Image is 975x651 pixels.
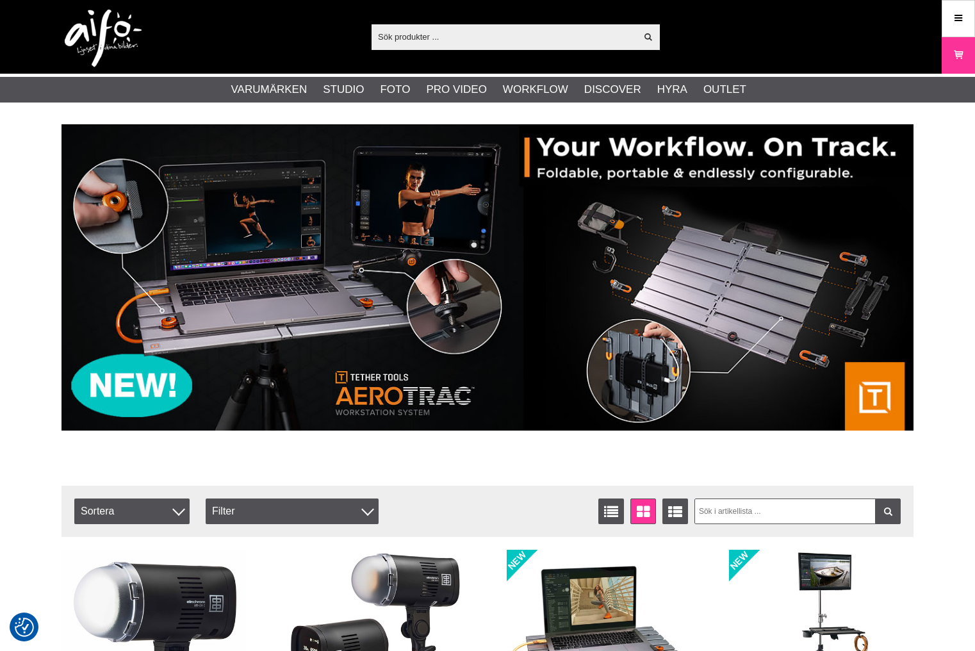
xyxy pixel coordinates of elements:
img: logo.png [65,10,142,67]
img: Revisit consent button [15,618,34,637]
a: Hyra [657,81,687,98]
a: Varumärken [231,81,307,98]
input: Sök produkter ... [372,27,636,46]
a: Workflow [503,81,568,98]
input: Sök i artikellista ... [694,499,901,524]
a: Filtrera [875,499,901,524]
a: Outlet [703,81,746,98]
a: Fönstervisning [630,499,656,524]
span: Sortera [74,499,190,524]
a: Pro Video [426,81,486,98]
div: Filter [206,499,379,524]
a: Studio [323,81,364,98]
a: Foto [380,81,410,98]
a: Listvisning [598,499,624,524]
button: Samtyckesinställningar [15,616,34,639]
img: Annons:007 banner-header-aerotrac-1390x500.jpg [61,124,914,431]
a: Discover [584,81,641,98]
a: Utökad listvisning [662,499,688,524]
